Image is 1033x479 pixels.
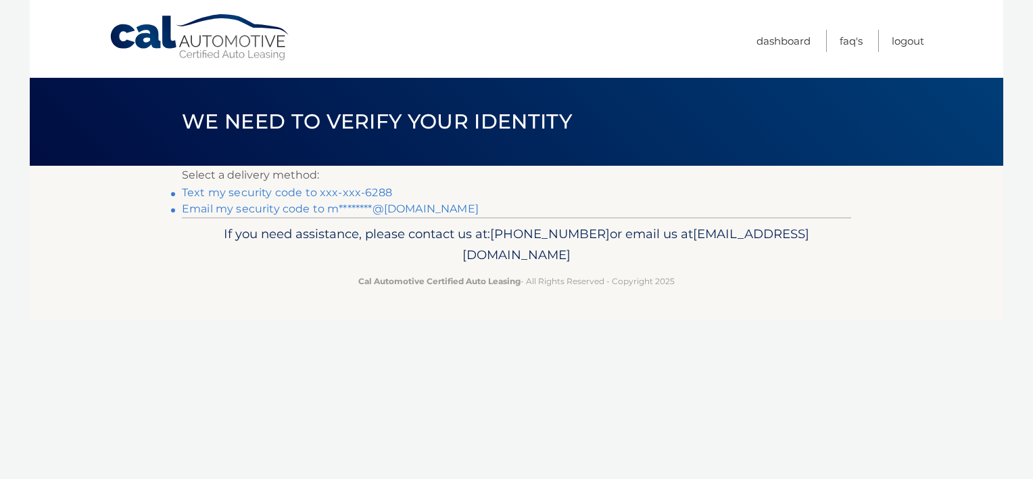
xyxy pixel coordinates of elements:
a: Email my security code to m********@[DOMAIN_NAME] [182,202,479,215]
p: - All Rights Reserved - Copyright 2025 [191,274,842,288]
a: Text my security code to xxx-xxx-6288 [182,186,392,199]
a: Logout [892,30,924,52]
a: Cal Automotive [109,14,291,62]
strong: Cal Automotive Certified Auto Leasing [358,276,521,286]
a: Dashboard [756,30,811,52]
p: If you need assistance, please contact us at: or email us at [191,223,842,267]
span: We need to verify your identity [182,109,572,134]
span: [PHONE_NUMBER] [490,226,610,242]
p: Select a delivery method: [182,166,851,185]
a: FAQ's [840,30,863,52]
